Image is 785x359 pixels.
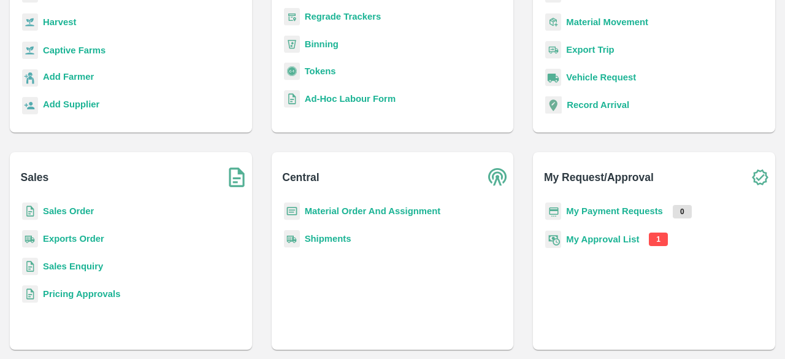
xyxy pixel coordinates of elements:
img: delivery [545,41,561,59]
b: My Request/Approval [544,169,654,186]
img: payment [545,203,561,220]
img: bin [284,36,300,53]
a: Material Order And Assignment [305,206,441,216]
a: Shipments [305,234,351,244]
b: Add Farmer [43,72,94,82]
a: My Payment Requests [566,206,663,216]
img: recordArrival [545,96,562,114]
img: shipments [284,230,300,248]
a: Binning [305,39,339,49]
img: sales [284,90,300,108]
b: Sales [21,169,49,186]
img: tokens [284,63,300,80]
a: Add Supplier [43,98,99,114]
a: Harvest [43,17,76,27]
a: Sales Enquiry [43,261,103,271]
a: My Approval List [566,234,639,244]
a: Add Farmer [43,70,94,87]
img: whTracker [284,8,300,26]
img: check [745,162,775,193]
a: Regrade Trackers [305,12,381,21]
img: sales [22,285,38,303]
img: sales [22,258,38,276]
b: Central [282,169,319,186]
img: harvest [22,41,38,60]
img: material [545,13,561,31]
a: Vehicle Request [566,72,636,82]
p: 1 [649,233,668,246]
img: centralMaterial [284,203,300,220]
img: farmer [22,69,38,87]
a: Record Arrival [567,100,629,110]
img: sales [22,203,38,220]
a: Ad-Hoc Labour Form [305,94,396,104]
img: harvest [22,13,38,31]
img: supplier [22,97,38,115]
img: approval [545,230,561,249]
img: central [483,162,513,193]
a: Pricing Approvals [43,289,120,299]
a: Exports Order [43,234,104,244]
a: Captive Farms [43,45,105,55]
a: Tokens [305,66,336,76]
a: Material Movement [566,17,648,27]
img: vehicle [545,69,561,87]
img: shipments [22,230,38,248]
a: Export Trip [566,45,614,55]
img: soSales [221,162,252,193]
a: Sales Order [43,206,94,216]
p: 0 [673,205,692,218]
b: Add Supplier [43,99,99,109]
